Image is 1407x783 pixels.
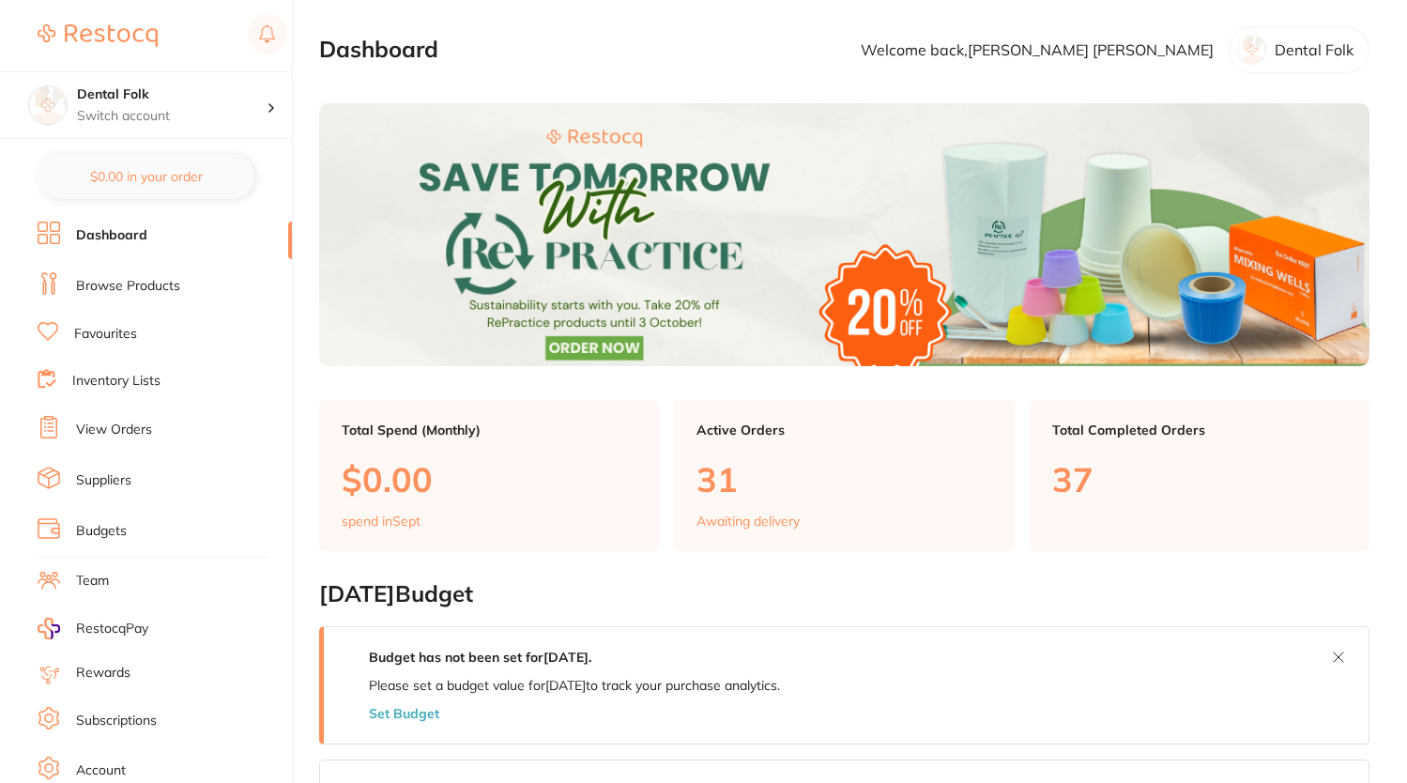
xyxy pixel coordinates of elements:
a: Team [76,572,109,591]
img: Dashboard [319,103,1369,366]
button: Set Budget [369,706,439,721]
a: Rewards [76,664,130,683]
p: Switch account [77,107,267,126]
a: Inventory Lists [72,372,161,391]
a: Active Orders31Awaiting delivery [674,400,1014,552]
p: 31 [696,460,991,499]
h2: Dashboard [319,37,438,63]
img: RestocqPay [38,618,60,639]
a: RestocqPay [38,618,148,639]
a: Total Spend (Monthly)$0.00spend inSept [319,400,659,552]
a: Total Completed Orders37 [1030,400,1369,552]
a: Budgets [76,522,127,541]
p: Active Orders [696,422,991,438]
p: Awaiting delivery [696,514,800,529]
button: $0.00 in your order [38,154,254,199]
h4: Dental Folk [77,85,267,104]
a: Subscriptions [76,712,157,730]
p: Dental Folk [1275,41,1353,58]
p: $0.00 [342,460,636,499]
p: 37 [1052,460,1347,499]
strong: Budget has not been set for [DATE] . [369,649,591,666]
img: Restocq Logo [38,24,158,47]
a: Suppliers [76,471,131,490]
img: Dental Folk [29,86,67,124]
a: Dashboard [76,226,147,245]
p: spend in Sept [342,514,421,529]
a: Restocq Logo [38,14,158,57]
p: Total Completed Orders [1052,422,1347,438]
p: Total Spend (Monthly) [342,422,636,438]
a: View Orders [76,421,152,439]
span: RestocqPay [76,620,148,638]
a: Account [76,761,126,780]
a: Favourites [74,325,137,344]
a: Browse Products [76,277,180,296]
p: Welcome back, [PERSON_NAME] [PERSON_NAME] [861,41,1214,58]
h2: [DATE] Budget [319,581,1369,607]
p: Please set a budget value for [DATE] to track your purchase analytics. [369,678,780,693]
